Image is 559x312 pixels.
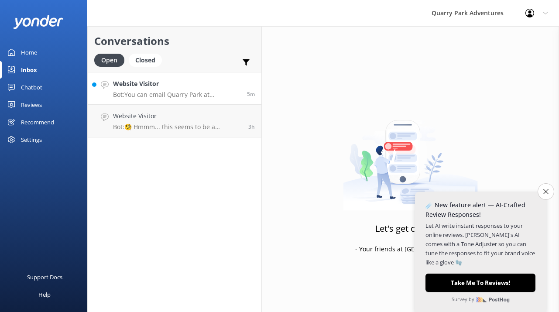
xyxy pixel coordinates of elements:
div: Support Docs [27,268,62,286]
div: Closed [129,54,162,67]
img: yonder-white-logo.png [13,15,63,29]
h3: Let's get chatting! [375,222,446,236]
div: Chatbot [21,79,42,96]
p: Bot: You can email Quarry Park at [EMAIL_ADDRESS][DOMAIN_NAME]. [113,91,240,99]
h4: Website Visitor [113,111,242,121]
div: Recommend [21,113,54,131]
h2: Conversations [94,33,255,49]
a: Open [94,55,129,65]
div: Reviews [21,96,42,113]
p: Bot: 🧐 Hmmm... this seems to be a question better suited for one of our helpful team members. Fee... [113,123,242,131]
p: - Your friends at [GEOGRAPHIC_DATA] [355,244,466,254]
a: Closed [129,55,166,65]
a: Website VisitorBot:🧐 Hmmm... this seems to be a question better suited for one of our helpful tea... [88,105,261,137]
h4: Website Visitor [113,79,240,89]
div: Settings [21,131,42,148]
span: Aug 21 2025 12:42pm (UTC -07:00) America/Tijuana [247,90,255,98]
div: Help [38,286,51,303]
span: Aug 21 2025 08:57am (UTC -07:00) America/Tijuana [248,123,255,130]
a: Website VisitorBot:You can email Quarry Park at [EMAIL_ADDRESS][DOMAIN_NAME].5m [88,72,261,105]
div: Inbox [21,61,37,79]
img: artwork of a man stealing a conversation from at giant smartphone [343,102,478,211]
div: Open [94,54,124,67]
div: Home [21,44,37,61]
